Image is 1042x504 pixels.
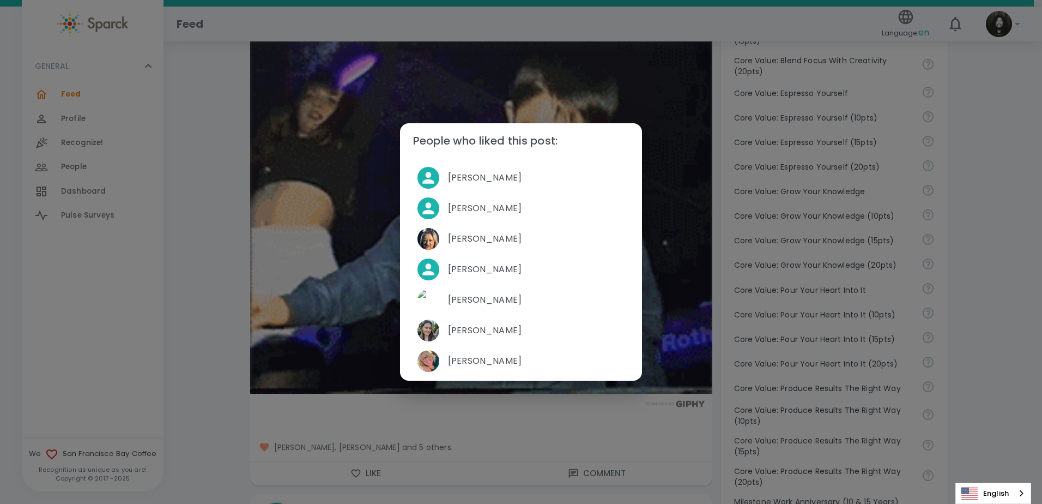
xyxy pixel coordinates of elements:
div: Picture of David Gutierrez[PERSON_NAME] [409,285,633,315]
div: Picture of Mackenzie Vega[PERSON_NAME] [409,315,633,346]
div: Picture of Emily Eaton[PERSON_NAME] [409,346,633,376]
span: [PERSON_NAME] [448,232,625,245]
div: [PERSON_NAME] [409,254,633,285]
div: [PERSON_NAME] [409,193,633,224]
span: [PERSON_NAME] [448,293,625,307]
div: Picture of Monica Loncich[PERSON_NAME] [409,224,633,254]
img: Picture of Monica Loncich [417,228,439,250]
aside: Language selected: English [955,483,1031,504]
span: [PERSON_NAME] [448,355,625,368]
span: [PERSON_NAME] [448,202,625,215]
h2: People who liked this post: [400,123,642,158]
img: Picture of Mackenzie Vega [417,320,439,341]
div: [PERSON_NAME] [409,163,633,193]
span: [PERSON_NAME] [448,171,625,184]
span: [PERSON_NAME] [448,324,625,337]
span: [PERSON_NAME] [448,263,625,276]
a: English [956,483,1031,503]
img: Picture of Emily Eaton [417,350,439,372]
div: Language [955,483,1031,504]
img: Picture of David Gutierrez [417,289,439,311]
